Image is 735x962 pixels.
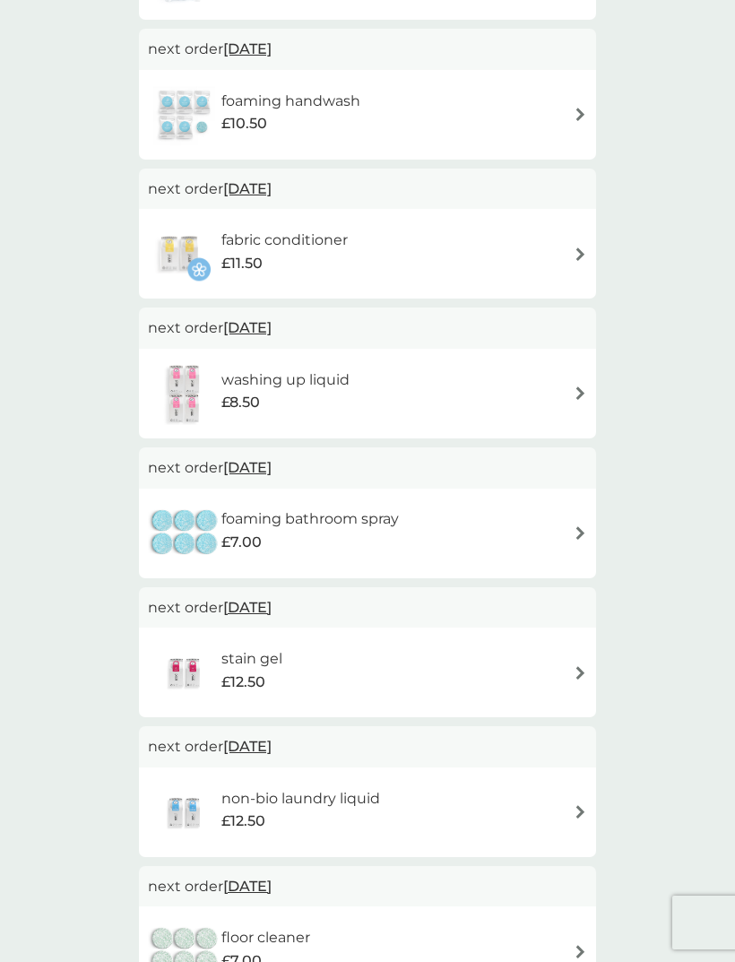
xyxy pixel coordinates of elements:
[221,810,265,833] span: £12.50
[223,590,272,625] span: [DATE]
[574,108,587,121] img: arrow right
[148,456,587,480] p: next order
[148,178,587,201] p: next order
[221,926,310,949] h6: floor cleaner
[223,869,272,904] span: [DATE]
[148,222,211,285] img: fabric conditioner
[148,781,221,844] img: non-bio laundry liquid
[221,647,282,671] h6: stain gel
[574,666,587,680] img: arrow right
[148,502,221,565] img: foaming bathroom spray
[223,31,272,66] span: [DATE]
[223,310,272,345] span: [DATE]
[148,38,587,61] p: next order
[221,531,262,554] span: £7.00
[148,596,587,620] p: next order
[148,735,587,758] p: next order
[221,671,265,694] span: £12.50
[574,805,587,819] img: arrow right
[223,171,272,206] span: [DATE]
[574,386,587,400] img: arrow right
[148,316,587,340] p: next order
[574,945,587,958] img: arrow right
[221,391,260,414] span: £8.50
[148,641,221,704] img: stain gel
[148,362,221,425] img: washing up liquid
[221,90,360,113] h6: foaming handwash
[223,729,272,764] span: [DATE]
[221,112,267,135] span: £10.50
[148,875,587,898] p: next order
[221,787,380,810] h6: non-bio laundry liquid
[574,526,587,540] img: arrow right
[148,83,221,146] img: foaming handwash
[221,252,263,275] span: £11.50
[221,507,399,531] h6: foaming bathroom spray
[221,229,348,252] h6: fabric conditioner
[223,450,272,485] span: [DATE]
[221,368,350,392] h6: washing up liquid
[574,247,587,261] img: arrow right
